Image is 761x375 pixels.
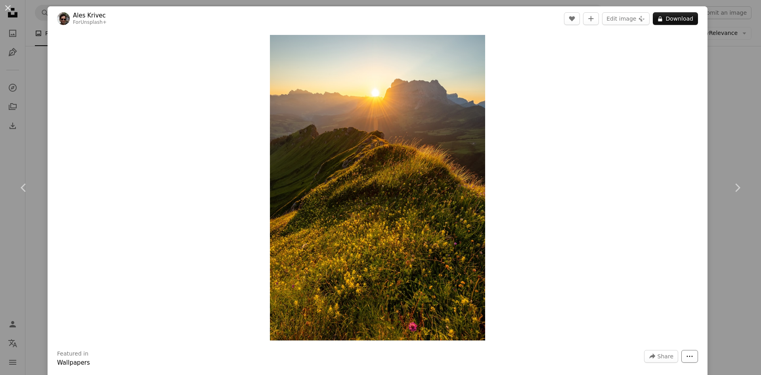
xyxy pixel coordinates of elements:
[658,350,673,362] span: Share
[602,12,650,25] button: Edit image
[644,350,678,363] button: Share this image
[73,19,107,26] div: For
[57,350,88,358] h3: Featured in
[681,350,698,363] button: More Actions
[653,12,698,25] button: Download
[73,12,107,19] a: Ales Krivec
[713,150,761,226] a: Next
[57,359,90,366] a: Wallpapers
[564,12,580,25] button: Like
[80,19,107,25] a: Unsplash+
[270,35,485,340] img: the sun is setting over a grassy hill
[57,12,70,25] img: Go to Ales Krivec's profile
[583,12,599,25] button: Add to Collection
[270,35,485,340] button: Zoom in on this image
